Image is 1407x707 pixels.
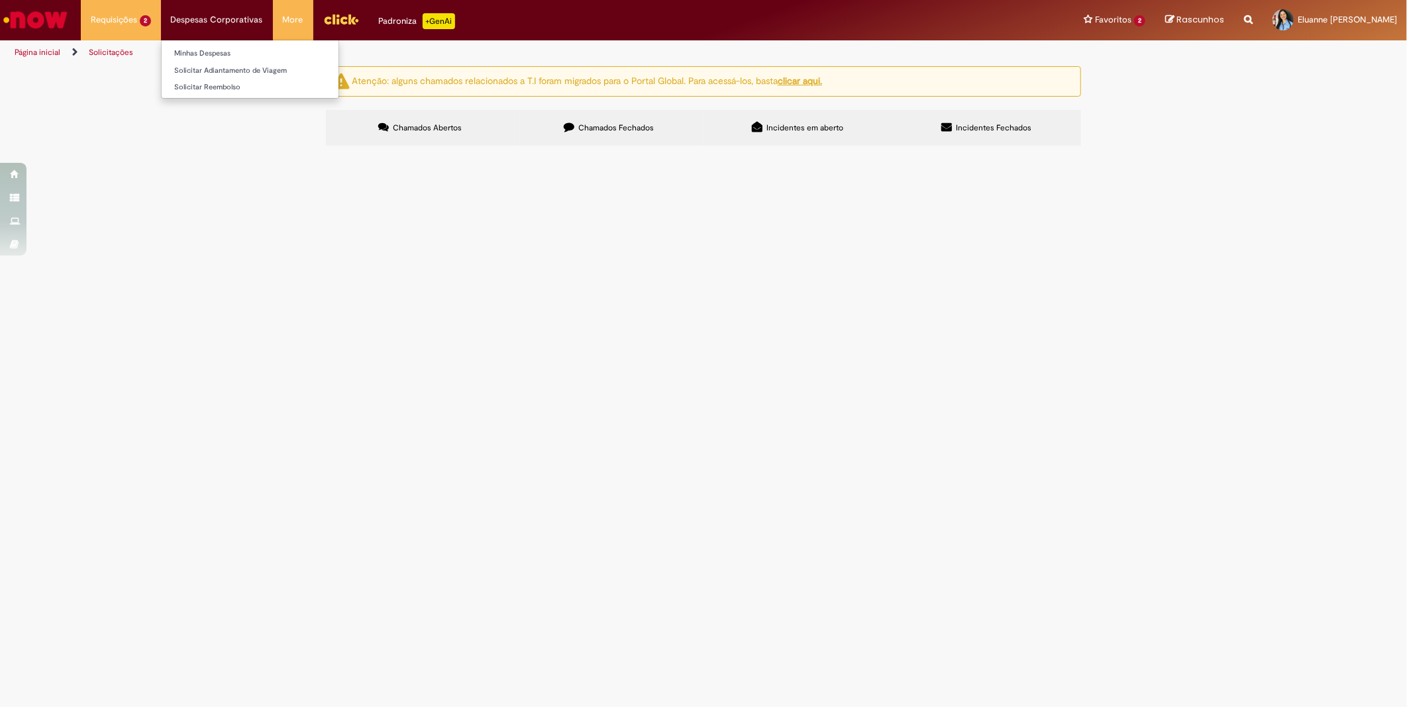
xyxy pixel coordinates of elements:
ul: Trilhas de página [10,40,928,65]
a: Solicitações [89,47,133,58]
a: Solicitar Adiantamento de Viagem [162,64,339,78]
img: click_logo_yellow_360x200.png [323,9,359,29]
span: Eluanne [PERSON_NAME] [1298,14,1397,25]
span: Incidentes Fechados [957,122,1032,133]
span: Chamados Fechados [579,122,654,133]
a: Solicitar Reembolso [162,80,339,95]
a: Rascunhos [1165,14,1224,26]
a: Página inicial [15,47,60,58]
span: Favoritos [1095,13,1131,26]
span: 2 [140,15,151,26]
span: 2 [1134,15,1145,26]
span: More [283,13,303,26]
p: +GenAi [423,13,455,29]
ng-bind-html: Atenção: alguns chamados relacionados a T.I foram migrados para o Portal Global. Para acessá-los,... [352,75,822,87]
a: clicar aqui. [778,75,822,87]
span: Incidentes em aberto [767,122,844,133]
span: Despesas Corporativas [171,13,263,26]
div: Padroniza [379,13,455,29]
ul: Despesas Corporativas [161,40,339,99]
span: Requisições [91,13,137,26]
span: Chamados Abertos [393,122,462,133]
img: ServiceNow [1,7,70,33]
a: Minhas Despesas [162,46,339,61]
span: Rascunhos [1176,13,1224,26]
